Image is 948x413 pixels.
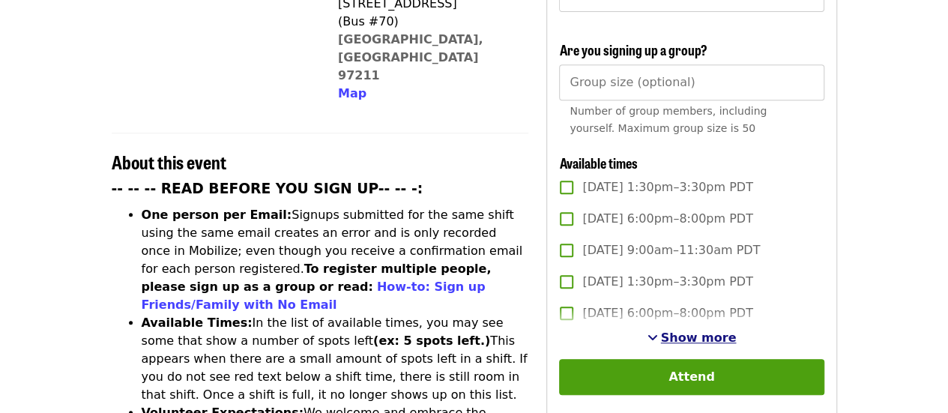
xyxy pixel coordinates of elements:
a: How-to: Sign up Friends/Family with No Email [142,280,486,312]
span: [DATE] 1:30pm–3:30pm PDT [582,178,752,196]
button: Attend [559,359,824,395]
li: In the list of available times, you may see some that show a number of spots left This appears wh... [142,314,529,404]
span: [DATE] 6:00pm–8:00pm PDT [582,210,752,228]
button: See more timeslots [647,329,737,347]
input: [object Object] [559,64,824,100]
div: (Bus #70) [338,13,516,31]
li: Signups submitted for the same shift using the same email creates an error and is only recorded o... [142,206,529,314]
a: [GEOGRAPHIC_DATA], [GEOGRAPHIC_DATA] 97211 [338,32,483,82]
strong: To register multiple people, please sign up as a group or read: [142,262,492,294]
span: Number of group members, including yourself. Maximum group size is 50 [570,105,767,134]
strong: (ex: 5 spots left.) [373,334,490,348]
button: Map [338,85,366,103]
span: [DATE] 1:30pm–3:30pm PDT [582,273,752,291]
strong: One person per Email: [142,208,292,222]
span: Are you signing up a group? [559,40,707,59]
strong: -- -- -- READ BEFORE YOU SIGN UP-- -- -: [112,181,423,196]
span: Available times [559,153,637,172]
span: Show more [661,331,737,345]
strong: Available Times: [142,316,253,330]
span: [DATE] 9:00am–11:30am PDT [582,241,760,259]
span: [DATE] 6:00pm–8:00pm PDT [582,304,752,322]
span: Map [338,86,366,100]
span: About this event [112,148,226,175]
